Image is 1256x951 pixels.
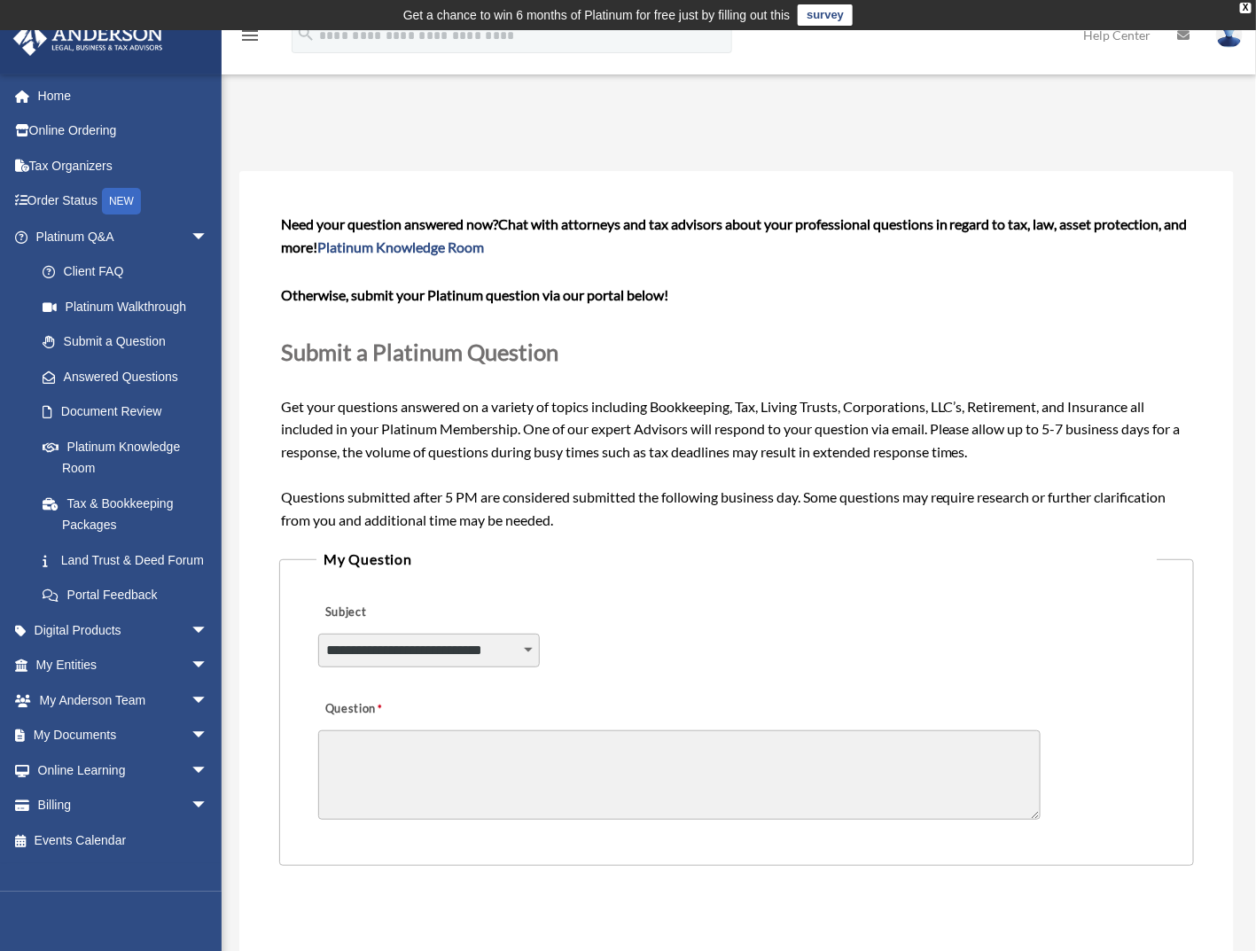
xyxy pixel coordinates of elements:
[25,394,235,430] a: Document Review
[191,682,226,719] span: arrow_drop_down
[12,682,235,718] a: My Anderson Teamarrow_drop_down
[12,113,235,149] a: Online Ordering
[1216,22,1243,48] img: User Pic
[191,219,226,255] span: arrow_drop_down
[12,612,235,648] a: Digital Productsarrow_drop_down
[281,286,668,303] b: Otherwise, submit your Platinum question via our portal below!
[25,429,235,486] a: Platinum Knowledge Room
[12,822,235,858] a: Events Calendar
[296,24,316,43] i: search
[12,648,235,683] a: My Entitiesarrow_drop_down
[12,788,235,823] a: Billingarrow_drop_down
[25,254,235,290] a: Client FAQ
[403,4,791,26] div: Get a chance to win 6 months of Platinum for free just by filling out this
[281,215,1192,528] span: Get your questions answered on a variety of topics including Bookkeeping, Tax, Living Trusts, Cor...
[239,31,261,46] a: menu
[316,547,1157,572] legend: My Question
[1240,3,1252,13] div: close
[281,339,558,365] span: Submit a Platinum Question
[12,183,235,220] a: Order StatusNEW
[318,698,456,722] label: Question
[12,718,235,753] a: My Documentsarrow_drop_down
[25,324,226,360] a: Submit a Question
[8,21,168,56] img: Anderson Advisors Platinum Portal
[191,648,226,684] span: arrow_drop_down
[12,219,235,254] a: Platinum Q&Aarrow_drop_down
[25,578,235,613] a: Portal Feedback
[25,289,235,324] a: Platinum Walkthrough
[191,718,226,754] span: arrow_drop_down
[191,752,226,789] span: arrow_drop_down
[25,486,235,542] a: Tax & Bookkeeping Packages
[281,215,1188,255] span: Chat with attorneys and tax advisors about your professional questions in regard to tax, law, ass...
[191,612,226,649] span: arrow_drop_down
[12,78,235,113] a: Home
[25,542,235,578] a: Land Trust & Deed Forum
[239,25,261,46] i: menu
[12,752,235,788] a: Online Learningarrow_drop_down
[318,600,487,625] label: Subject
[317,238,484,255] a: Platinum Knowledge Room
[191,788,226,824] span: arrow_drop_down
[102,188,141,214] div: NEW
[281,215,498,232] span: Need your question answered now?
[798,4,853,26] a: survey
[12,148,235,183] a: Tax Organizers
[25,359,235,394] a: Answered Questions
